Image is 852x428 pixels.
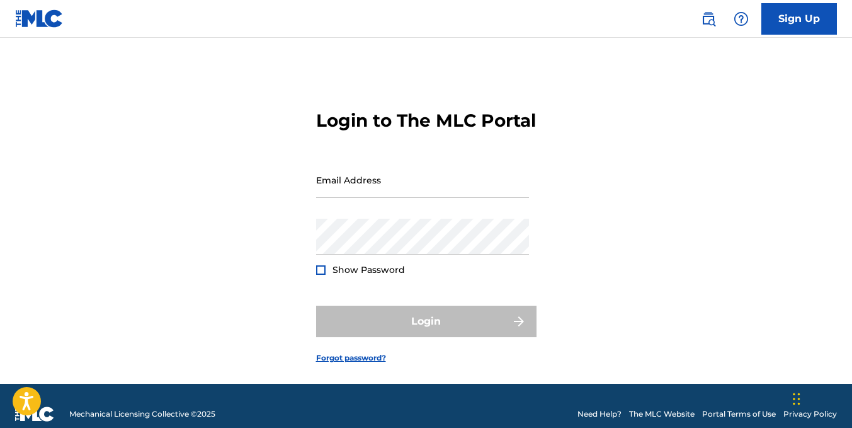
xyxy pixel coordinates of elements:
a: Privacy Policy [783,408,837,420]
img: MLC Logo [15,9,64,28]
div: Drag [793,380,800,418]
a: Sign Up [761,3,837,35]
span: Mechanical Licensing Collective © 2025 [69,408,215,420]
iframe: Chat Widget [789,367,852,428]
a: Forgot password? [316,352,386,364]
h3: Login to The MLC Portal [316,110,536,132]
a: Public Search [696,6,721,32]
div: Help [729,6,754,32]
img: help [734,11,749,26]
a: The MLC Website [629,408,695,420]
img: logo [15,407,54,422]
a: Portal Terms of Use [702,408,776,420]
img: search [701,11,716,26]
a: Need Help? [577,408,622,420]
span: Show Password [332,264,405,275]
